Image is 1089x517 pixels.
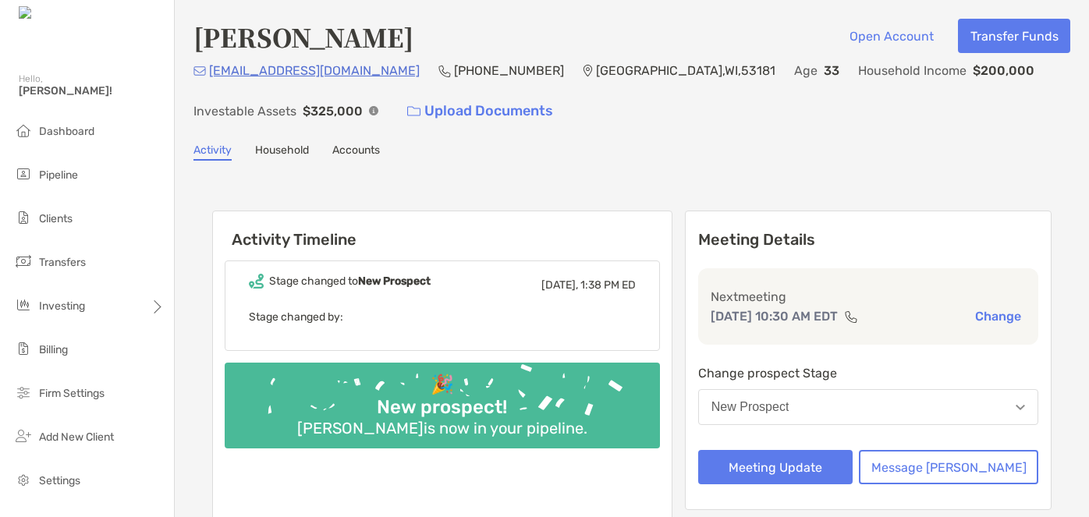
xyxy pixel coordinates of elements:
[711,306,838,326] p: [DATE] 10:30 AM EDT
[596,61,775,80] p: [GEOGRAPHIC_DATA] , WI , 53181
[958,19,1070,53] button: Transfer Funds
[824,61,839,80] p: 33
[424,374,460,396] div: 🎉
[39,430,114,444] span: Add New Client
[39,125,94,138] span: Dashboard
[407,106,420,117] img: button icon
[209,61,420,80] p: [EMAIL_ADDRESS][DOMAIN_NAME]
[249,307,636,327] p: Stage changed by:
[358,274,431,288] b: New Prospect
[369,106,378,115] img: Info Icon
[698,230,1038,250] p: Meeting Details
[255,143,309,161] a: Household
[14,252,33,271] img: transfers icon
[371,396,513,419] div: New prospect!
[14,296,33,314] img: investing icon
[580,278,636,292] span: 1:38 PM ED
[397,94,563,128] a: Upload Documents
[39,474,80,487] span: Settings
[39,343,68,356] span: Billing
[1016,405,1025,410] img: Open dropdown arrow
[454,61,564,80] p: [PHONE_NUMBER]
[858,61,967,80] p: Household Income
[711,400,789,414] div: New Prospect
[14,208,33,227] img: clients icon
[14,383,33,402] img: firm-settings icon
[711,287,1026,306] p: Next meeting
[193,143,232,161] a: Activity
[583,65,593,77] img: Location Icon
[970,308,1026,324] button: Change
[249,274,264,289] img: Event icon
[438,65,451,77] img: Phone Icon
[269,274,431,288] div: Stage changed to
[859,450,1038,484] button: Message [PERSON_NAME]
[14,470,33,489] img: settings icon
[19,6,85,21] img: Zoe Logo
[14,427,33,445] img: add_new_client icon
[39,387,105,400] span: Firm Settings
[193,101,296,121] p: Investable Assets
[39,256,86,269] span: Transfers
[844,310,858,323] img: communication type
[39,212,73,225] span: Clients
[837,19,945,53] button: Open Account
[291,419,594,437] div: [PERSON_NAME] is now in your pipeline.
[973,61,1034,80] p: $200,000
[14,339,33,358] img: billing icon
[193,66,206,76] img: Email Icon
[698,389,1038,425] button: New Prospect
[213,211,672,249] h6: Activity Timeline
[19,84,165,97] span: [PERSON_NAME]!
[303,101,363,121] p: $325,000
[794,61,818,80] p: Age
[14,165,33,183] img: pipeline icon
[698,363,1038,383] p: Change prospect Stage
[541,278,578,292] span: [DATE],
[193,19,413,55] h4: [PERSON_NAME]
[39,299,85,313] span: Investing
[39,168,78,182] span: Pipeline
[332,143,380,161] a: Accounts
[698,450,853,484] button: Meeting Update
[14,121,33,140] img: dashboard icon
